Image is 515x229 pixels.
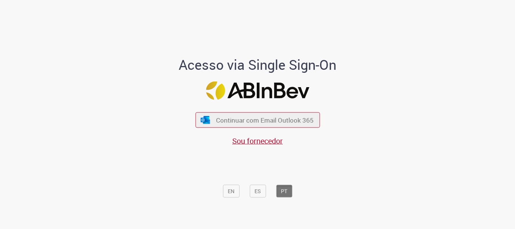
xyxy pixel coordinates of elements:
button: EN [223,185,239,198]
img: Logo ABInBev [206,81,309,100]
button: ES [250,185,266,198]
button: PT [276,185,292,198]
a: Sou fornecedor [232,136,283,146]
button: ícone Azure/Microsoft 360 Continuar com Email Outlook 365 [195,112,320,128]
h1: Acesso via Single Sign-On [153,57,362,72]
img: ícone Azure/Microsoft 360 [200,116,211,124]
span: Continuar com Email Outlook 365 [216,116,314,124]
